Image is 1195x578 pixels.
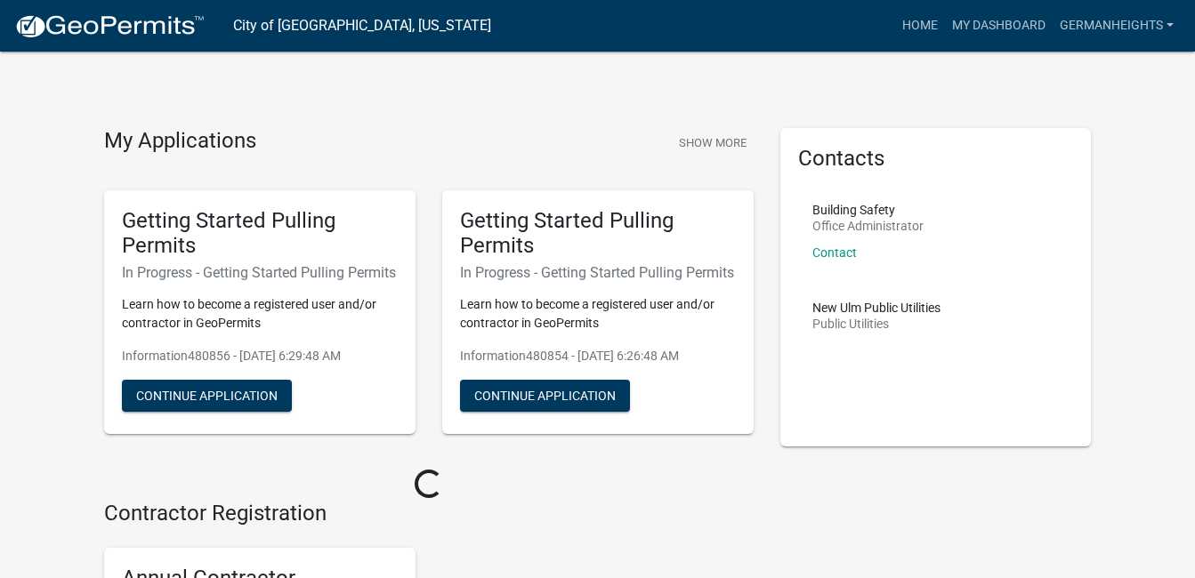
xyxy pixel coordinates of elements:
[104,501,754,526] h4: Contractor Registration
[233,11,491,41] a: City of [GEOGRAPHIC_DATA], [US_STATE]
[812,220,924,232] p: Office Administrator
[945,9,1053,43] a: My Dashboard
[104,128,256,155] h4: My Applications
[895,9,945,43] a: Home
[798,146,1074,172] h5: Contacts
[122,295,398,333] p: Learn how to become a registered user and/or contractor in GeoPermits
[122,264,398,281] h6: In Progress - Getting Started Pulling Permits
[460,380,630,412] button: Continue Application
[812,204,924,216] p: Building Safety
[122,208,398,260] h5: Getting Started Pulling Permits
[812,245,857,260] a: Contact
[460,295,736,333] p: Learn how to become a registered user and/or contractor in GeoPermits
[460,264,736,281] h6: In Progress - Getting Started Pulling Permits
[122,347,398,365] p: Information480856 - [DATE] 6:29:48 AM
[812,317,941,330] p: Public Utilities
[122,380,292,412] button: Continue Application
[812,301,941,314] p: New Ulm Public Utilities
[460,347,736,365] p: Information480854 - [DATE] 6:26:48 AM
[1053,9,1181,43] a: Germanheights
[672,128,754,157] button: Show More
[460,208,736,260] h5: Getting Started Pulling Permits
